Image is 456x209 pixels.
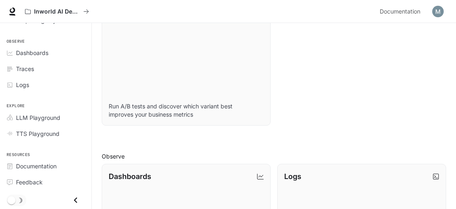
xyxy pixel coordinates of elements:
p: Inworld AI Demos [34,8,80,15]
span: Documentation [16,162,57,170]
span: Dark mode toggle [7,195,16,204]
p: Logs [284,171,301,182]
p: Dashboards [109,171,151,182]
button: Close drawer [66,192,85,209]
a: Traces [3,62,88,76]
a: Documentation [376,3,426,20]
a: TTS Playground [3,126,88,141]
p: Run A/B tests and discover which variant best improves your business metrics [109,102,264,119]
button: User avatar [430,3,446,20]
span: TTS Playground [16,129,59,138]
a: Logs [3,78,88,92]
span: Documentation [380,7,420,17]
span: LLM Playground [16,113,60,122]
a: Feedback [3,175,88,189]
a: Documentation [3,159,88,173]
span: Dashboards [16,48,48,57]
button: All workspaces [21,3,93,20]
span: Logs [16,80,29,89]
img: User avatar [432,6,444,17]
a: LLM Playground [3,110,88,125]
a: Dashboards [3,46,88,60]
span: Traces [16,64,34,73]
span: Feedback [16,178,43,186]
h2: Observe [102,152,446,161]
